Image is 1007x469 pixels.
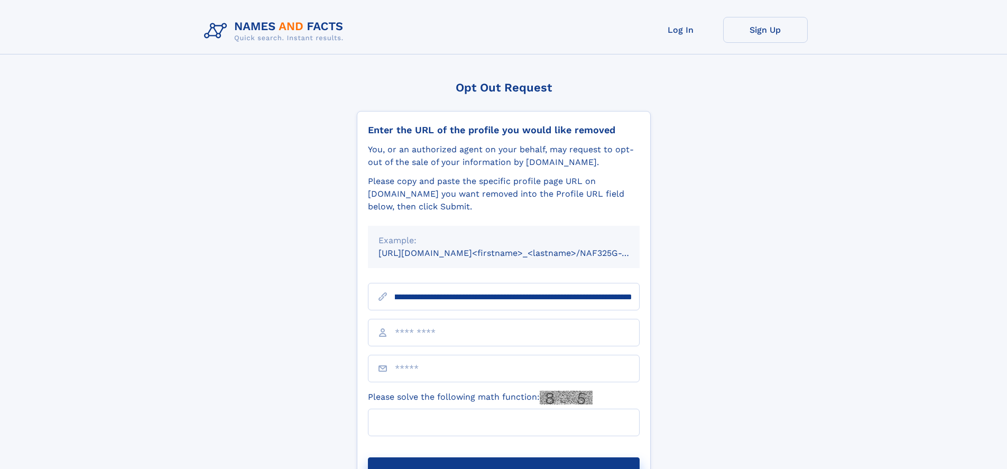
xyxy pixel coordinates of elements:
[378,248,660,258] small: [URL][DOMAIN_NAME]<firstname>_<lastname>/NAF325G-xxxxxxxx
[200,17,352,45] img: Logo Names and Facts
[368,391,593,404] label: Please solve the following math function:
[368,175,640,213] div: Please copy and paste the specific profile page URL on [DOMAIN_NAME] you want removed into the Pr...
[723,17,808,43] a: Sign Up
[368,143,640,169] div: You, or an authorized agent on your behalf, may request to opt-out of the sale of your informatio...
[368,124,640,136] div: Enter the URL of the profile you would like removed
[357,81,651,94] div: Opt Out Request
[639,17,723,43] a: Log In
[378,234,629,247] div: Example:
